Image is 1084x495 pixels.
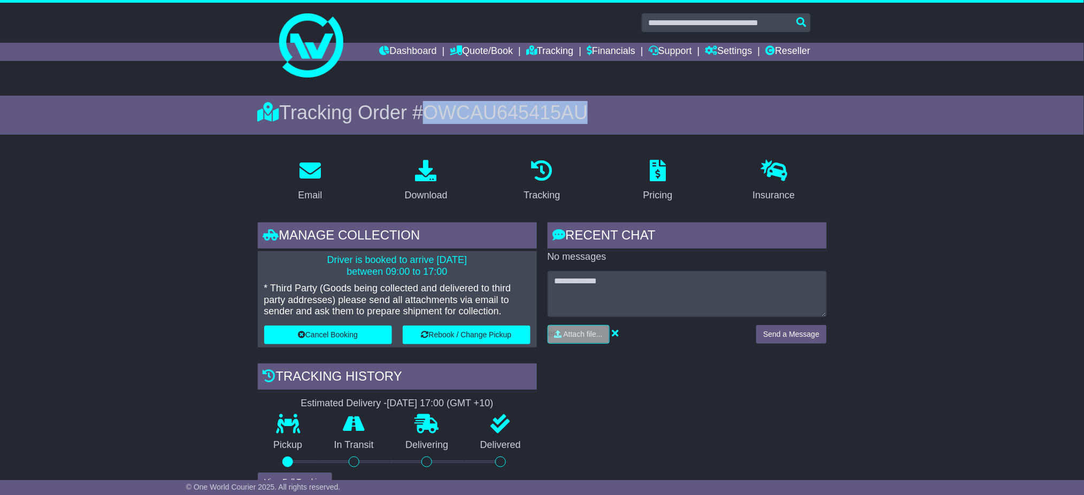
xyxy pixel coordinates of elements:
[753,188,795,203] div: Insurance
[186,483,341,491] span: © One World Courier 2025. All rights reserved.
[643,188,673,203] div: Pricing
[258,222,537,251] div: Manage collection
[517,156,567,206] a: Tracking
[756,325,826,344] button: Send a Message
[258,473,332,491] button: View Full Tracking
[405,188,448,203] div: Download
[380,43,437,61] a: Dashboard
[291,156,329,206] a: Email
[387,398,494,409] div: [DATE] 17:00 (GMT +10)
[398,156,455,206] a: Download
[264,283,531,318] p: * Third Party (Goods being collected and delivered to third party addresses) please send all atta...
[746,156,802,206] a: Insurance
[298,188,322,203] div: Email
[649,43,692,61] a: Support
[258,439,319,451] p: Pickup
[548,251,827,263] p: No messages
[258,363,537,392] div: Tracking history
[464,439,537,451] p: Delivered
[423,102,588,123] span: OWCAU645415AU
[765,43,810,61] a: Reseller
[705,43,752,61] a: Settings
[524,188,560,203] div: Tracking
[636,156,680,206] a: Pricing
[450,43,513,61] a: Quote/Book
[264,254,531,277] p: Driver is booked to arrive [DATE] between 09:00 to 17:00
[258,398,537,409] div: Estimated Delivery -
[526,43,573,61] a: Tracking
[318,439,390,451] p: In Transit
[587,43,635,61] a: Financials
[390,439,465,451] p: Delivering
[548,222,827,251] div: RECENT CHAT
[264,326,392,344] button: Cancel Booking
[403,326,531,344] button: Rebook / Change Pickup
[258,101,827,124] div: Tracking Order #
